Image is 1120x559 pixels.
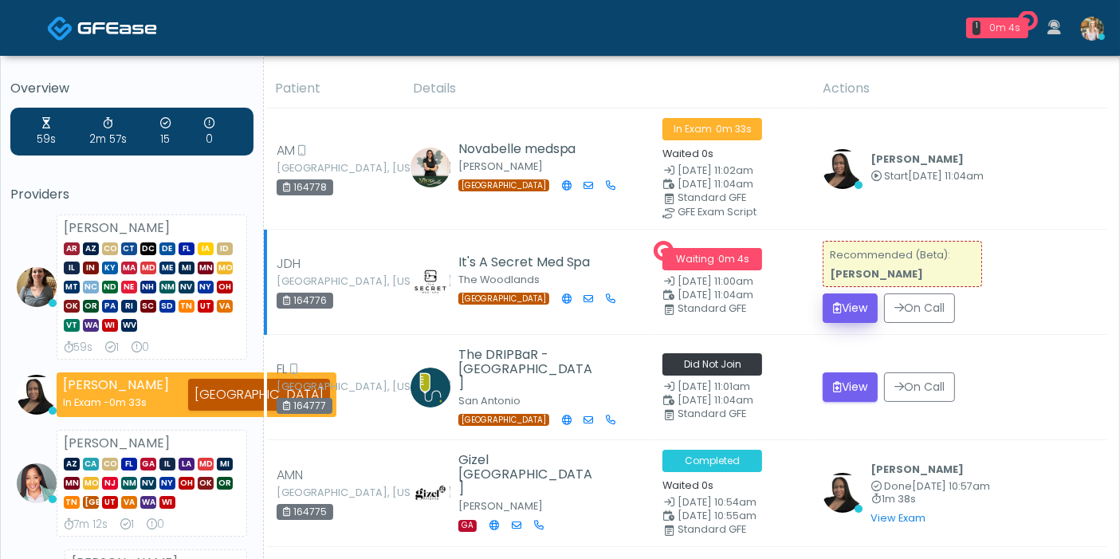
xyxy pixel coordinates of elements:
button: View [823,372,878,402]
small: Started at [870,171,984,182]
b: [PERSON_NAME] [870,463,964,476]
span: GA [140,458,156,470]
span: [GEOGRAPHIC_DATA] [458,179,549,191]
img: Michael Nelson [411,368,450,407]
span: [DATE] 11:02am [678,163,753,177]
small: Scheduled Time [662,179,804,190]
span: ND [102,281,118,293]
small: Waited 0s [662,478,713,492]
img: Folasade Williams [411,473,450,513]
div: 164775 [277,504,333,520]
span: DE [159,242,175,255]
span: [DATE] 11:04am [678,177,753,191]
button: View [823,293,878,323]
span: Waiting · [662,248,762,270]
div: 0m 4s [987,21,1022,35]
span: FL [179,242,195,255]
span: UT [102,496,118,509]
span: MI [179,262,195,274]
span: ME [159,262,175,274]
span: MO [217,262,233,274]
span: TN [64,496,80,509]
span: AR [64,242,80,255]
span: [DATE] 11:01am [678,380,750,393]
small: [PERSON_NAME] [458,159,543,173]
span: OH [179,477,195,490]
span: [DATE] 10:57am [912,479,990,493]
span: VA [121,496,137,509]
img: Docovia [77,20,157,36]
span: ID [217,242,233,255]
a: View Exam [870,511,925,525]
strong: [PERSON_NAME] [64,218,170,237]
span: In Exam · [662,118,762,140]
span: LA [179,458,195,470]
span: FL [277,360,287,379]
small: Date Created [662,498,804,508]
img: Carissa Kelly [17,267,57,307]
span: NM [159,281,175,293]
small: [PERSON_NAME] [458,499,543,513]
small: [GEOGRAPHIC_DATA], [US_STATE] [277,163,364,173]
a: Docovia [47,2,157,53]
div: 1 [973,21,980,35]
div: Exams Completed [105,340,119,356]
small: Date Created [662,277,804,287]
span: SC [140,300,156,313]
img: Cameron Ellis [1080,17,1104,41]
span: JDH [277,254,301,274]
img: Veronica Weatherspoon [823,149,863,189]
span: [DATE] 11:04am [908,169,984,183]
span: NY [159,477,175,490]
h5: Gizel [GEOGRAPHIC_DATA] [458,453,598,496]
div: Extended Exams [132,340,149,356]
img: Amanda Creel [411,261,450,301]
h5: The DRIPBaR - [GEOGRAPHIC_DATA] [458,348,598,391]
span: CO [102,242,118,255]
small: Date Created [662,166,804,176]
small: 1m 38s [870,494,990,505]
span: UT [198,300,214,313]
span: [DATE] 11:04am [678,288,753,301]
span: CT [121,242,137,255]
span: MO [83,477,99,490]
small: Scheduled Time [662,511,804,522]
small: The Woodlands [458,273,540,286]
small: Scheduled Time [662,396,804,406]
span: Completed [662,450,762,472]
a: 1 0m 4s [957,11,1038,45]
div: Average Wait Time [37,116,56,148]
span: AZ [83,242,99,255]
span: WV [121,319,137,332]
span: 0m 4s [718,252,749,266]
span: [GEOGRAPHIC_DATA] [458,293,549,305]
div: Standard GFE [678,193,819,203]
div: Standard GFE [678,409,819,419]
div: Exams Completed [120,517,134,533]
span: Start [884,169,908,183]
span: IN [83,262,99,274]
span: Done [884,479,912,493]
span: FL [121,458,137,470]
span: GA [458,520,477,532]
span: OH [217,281,233,293]
div: 164778 [277,179,333,195]
span: NM [121,477,137,490]
span: NH [140,281,156,293]
span: NV [179,281,195,293]
div: 164776 [277,293,333,309]
span: WA [140,496,156,509]
span: CO [102,458,118,470]
span: OR [83,300,99,313]
th: Details [403,69,814,108]
span: SD [159,300,175,313]
small: Recommended (Beta): [830,248,950,281]
b: [PERSON_NAME] [870,152,964,166]
span: AM [277,141,295,160]
span: OK [64,300,80,313]
span: WI [102,319,118,332]
span: IA [198,242,214,255]
span: PA [102,300,118,313]
span: NE [121,281,137,293]
h5: Providers [10,187,253,202]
